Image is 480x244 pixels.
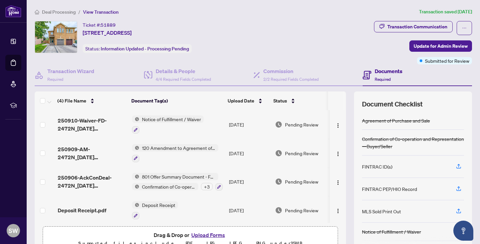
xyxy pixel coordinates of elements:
[156,67,211,75] h4: Details & People
[58,174,127,190] span: 250906-AckConDeal-2472N_[DATE] 14_18_00.pdf
[83,21,116,29] div: Ticket #:
[132,183,139,190] img: Status Icon
[453,221,473,241] button: Open asap
[275,207,282,214] img: Document Status
[55,91,129,110] th: (4) File Name
[228,97,254,104] span: Upload Date
[154,231,227,239] span: Drag & Drop or
[425,57,469,64] span: Submitted for Review
[132,144,218,162] button: Status Icon120 Amendment to Agreement of Purchase and Sale
[83,44,192,53] div: Status:
[201,183,213,190] div: + 3
[132,201,139,209] img: Status Icon
[335,180,341,185] img: Logo
[362,163,392,170] div: FINTRAC ID(s)
[362,135,464,150] div: Confirmation of Co-operation and Representation—Buyer/Seller
[285,207,318,214] span: Pending Review
[156,77,211,82] span: 4/4 Required Fields Completed
[275,150,282,157] img: Document Status
[35,21,77,53] img: IMG-W12382381_1.jpg
[5,5,21,17] img: logo
[273,97,287,104] span: Status
[374,21,453,32] button: Transaction Communication
[9,226,18,235] span: SW
[139,115,204,123] span: Notice of Fulfillment / Waiver
[226,139,272,168] td: [DATE]
[132,144,139,152] img: Status Icon
[132,115,204,134] button: Status IconNotice of Fulfillment / Waiver
[333,119,343,130] button: Logo
[335,151,341,157] img: Logo
[362,228,421,235] div: Notice of Fulfillment / Waiver
[189,231,227,239] button: Upload Forms
[263,67,319,75] h4: Commission
[139,144,218,152] span: 120 Amendment to Agreement of Purchase and Sale
[387,21,447,32] div: Transaction Communication
[362,185,417,193] div: FINTRAC PEP/HIO Record
[132,115,139,123] img: Status Icon
[414,41,468,51] span: Update for Admin Review
[375,67,402,75] h4: Documents
[263,77,319,82] span: 2/2 Required Fields Completed
[42,9,76,15] span: Deal Processing
[58,145,127,161] span: 250909-AM-2472N_[DATE] 16_24_43.pdf
[139,201,178,209] span: Deposit Receipt
[271,91,328,110] th: Status
[285,150,318,157] span: Pending Review
[83,29,132,37] span: [STREET_ADDRESS]
[225,91,271,110] th: Upload Date
[419,8,472,16] article: Transaction saved [DATE]
[275,121,282,128] img: Document Status
[335,123,341,128] img: Logo
[47,67,94,75] h4: Transaction Wizard
[285,121,318,128] span: Pending Review
[226,110,272,139] td: [DATE]
[335,208,341,214] img: Logo
[333,176,343,187] button: Logo
[58,206,106,214] span: Deposit Receipt.pdf
[57,97,86,104] span: (4) File Name
[58,116,127,133] span: 250910-Waiver-FD-2472N_[DATE] 16_25_02.pdf
[375,77,391,82] span: Required
[362,117,430,124] div: Agreement of Purchase and Sale
[101,46,189,52] span: Information Updated - Processing Pending
[285,178,318,185] span: Pending Review
[362,208,401,215] div: MLS Sold Print Out
[462,26,467,30] span: ellipsis
[35,10,39,14] span: home
[132,201,178,219] button: Status IconDeposit Receipt
[101,22,116,28] span: 51889
[132,173,223,191] button: Status Icon801 Offer Summary Document - For use with Agreement of Purchase and SaleStatus IconCon...
[132,173,139,180] img: Status Icon
[78,8,80,16] li: /
[409,40,472,52] button: Update for Admin Review
[139,173,218,180] span: 801 Offer Summary Document - For use with Agreement of Purchase and Sale
[83,9,119,15] span: View Transaction
[47,77,63,82] span: Required
[362,99,423,109] span: Document Checklist
[226,196,272,225] td: [DATE]
[333,205,343,216] button: Logo
[333,148,343,159] button: Logo
[129,91,225,110] th: Document Tag(s)
[226,168,272,196] td: [DATE]
[139,183,198,190] span: Confirmation of Co-operation and Representation—Buyer/Seller
[275,178,282,185] img: Document Status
